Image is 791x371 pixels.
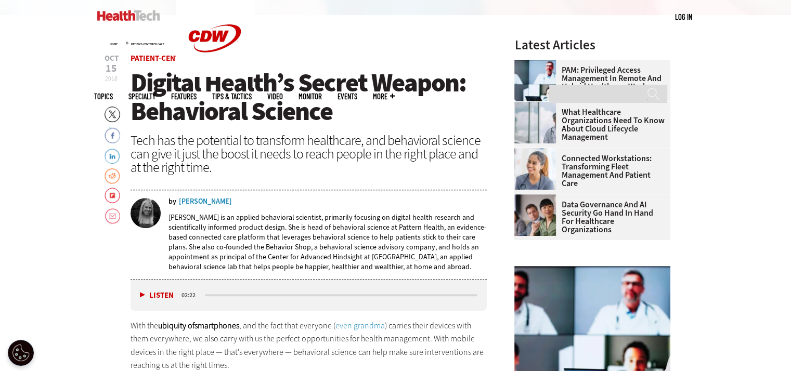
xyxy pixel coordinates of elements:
[514,108,664,141] a: What Healthcare Organizations Need To Know About Cloud Lifecycle Management
[179,198,232,205] a: [PERSON_NAME]
[514,102,561,110] a: doctor in front of clouds and reflective building
[514,60,556,101] img: remote call with care team
[267,92,283,100] a: Video
[168,198,176,205] span: by
[97,10,160,21] img: Home
[8,340,34,366] button: Open Preferences
[140,291,174,299] button: Listen
[180,290,203,300] div: duration
[335,320,385,331] a: even grandma
[675,12,692,21] a: Log in
[675,11,692,22] div: User menu
[514,148,556,190] img: nurse smiling at patient
[131,198,161,228] img: Aline Holzwarth
[514,194,556,236] img: woman discusses data governance
[94,92,113,100] span: Topics
[373,92,395,100] span: More
[8,340,34,366] div: Cookie Settings
[131,280,487,311] div: media player
[158,320,194,331] strong: ubiquity of
[128,92,155,100] span: Specialty
[514,201,664,234] a: Data Governance and AI Security Go Hand in Hand for Healthcare Organizations
[514,194,561,203] a: woman discusses data governance
[299,92,322,100] a: MonITor
[176,69,254,79] a: CDW
[514,102,556,143] img: doctor in front of clouds and reflective building
[168,213,487,272] p: [PERSON_NAME] is an applied behavioral scientist, primarily focusing on digital health research a...
[171,92,197,100] a: Features
[194,320,239,331] strong: smartphones
[514,148,561,156] a: nurse smiling at patient
[514,154,664,188] a: Connected Workstations: Transforming Fleet Management and Patient Care
[338,92,357,100] a: Events
[212,92,252,100] a: Tips & Tactics
[131,134,487,174] div: Tech has the potential to transform healthcare, and behavioral science can give it just the boost...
